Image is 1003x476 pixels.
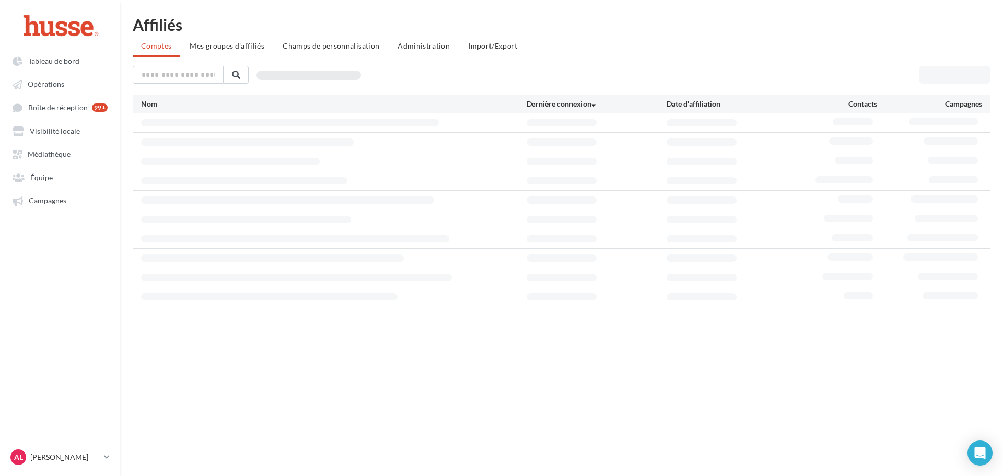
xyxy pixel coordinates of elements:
a: Campagnes [6,191,114,210]
span: Opérations [28,80,64,89]
div: Nom [141,99,527,109]
a: Boîte de réception 99+ [6,98,114,117]
div: Date d'affiliation [667,99,807,109]
span: Tableau de bord [28,56,79,65]
div: Campagnes [877,99,982,109]
a: AL [PERSON_NAME] [8,447,112,467]
span: Administration [398,41,450,50]
a: Tableau de bord [6,51,114,70]
div: Dernière connexion [527,99,667,109]
div: Contacts [807,99,877,109]
a: Opérations [6,74,114,93]
span: Médiathèque [28,150,71,159]
span: Campagnes [29,196,66,205]
div: Open Intercom Messenger [967,440,993,466]
span: Import/Export [468,41,518,50]
div: Affiliés [133,17,990,32]
a: Équipe [6,168,114,187]
div: 99+ [92,103,108,112]
span: Mes groupes d'affiliés [190,41,264,50]
span: Boîte de réception [28,103,88,112]
a: Visibilité locale [6,121,114,140]
a: Médiathèque [6,144,114,163]
span: AL [14,452,23,462]
p: [PERSON_NAME] [30,452,100,462]
span: Équipe [30,173,53,182]
span: Visibilité locale [30,126,80,135]
span: Champs de personnalisation [283,41,379,50]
